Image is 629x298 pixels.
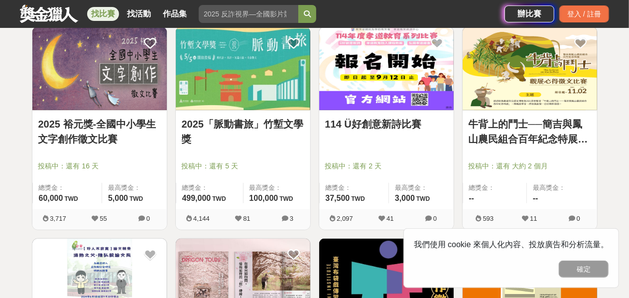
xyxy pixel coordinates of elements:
[463,27,597,110] img: Cover Image
[530,215,537,222] span: 11
[463,27,597,111] a: Cover Image
[577,215,580,222] span: 0
[182,161,304,171] span: 投稿中：還有 5 天
[159,7,191,21] a: 作品集
[504,5,554,22] a: 辦比賽
[326,194,350,202] span: 37,500
[325,117,448,132] a: 114 Ü好創意新詩比賽
[250,183,304,193] span: 最高獎金：
[469,194,475,202] span: --
[123,7,155,21] a: 找活動
[39,194,63,202] span: 60,000
[176,27,310,111] a: Cover Image
[250,194,278,202] span: 100,000
[279,195,293,202] span: TWD
[483,215,494,222] span: 593
[469,117,591,147] a: 牛背上的鬥士──簡吉與鳳山農民組合百年紀念特展觀展心得 徵文比賽
[176,27,310,110] img: Cover Image
[325,161,448,171] span: 投稿中：還有 2 天
[416,195,430,202] span: TWD
[395,194,415,202] span: 3,000
[337,215,353,222] span: 2,097
[199,5,298,23] input: 2025 反詐視界—全國影片競賽
[100,215,107,222] span: 55
[146,215,150,222] span: 0
[32,27,167,110] img: Cover Image
[319,27,454,111] a: Cover Image
[108,194,128,202] span: 5,000
[414,240,609,249] span: 我們使用 cookie 來個人化內容、投放廣告和分析流量。
[212,195,226,202] span: TWD
[193,215,210,222] span: 4,144
[326,183,382,193] span: 總獎金：
[243,215,250,222] span: 81
[38,117,161,147] a: 2025 裕元獎-全國中小學生文字創作徵文比賽
[433,215,437,222] span: 0
[533,194,538,202] span: --
[182,194,211,202] span: 499,000
[469,161,591,171] span: 投稿中：還有 大約 2 個月
[469,183,521,193] span: 總獎金：
[64,195,78,202] span: TWD
[38,161,161,171] span: 投稿中：還有 16 天
[351,195,365,202] span: TWD
[395,183,448,193] span: 最高獎金：
[533,183,591,193] span: 最高獎金：
[386,215,393,222] span: 41
[87,7,119,21] a: 找比賽
[50,215,66,222] span: 3,717
[182,183,237,193] span: 總獎金：
[559,5,609,22] div: 登入 / 註冊
[182,117,304,147] a: 2025「脈動書旅」竹塹文學獎
[39,183,96,193] span: 總獎金：
[108,183,161,193] span: 最高獎金：
[129,195,143,202] span: TWD
[319,27,454,110] img: Cover Image
[32,27,167,111] a: Cover Image
[559,261,609,278] button: 確定
[290,215,293,222] span: 3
